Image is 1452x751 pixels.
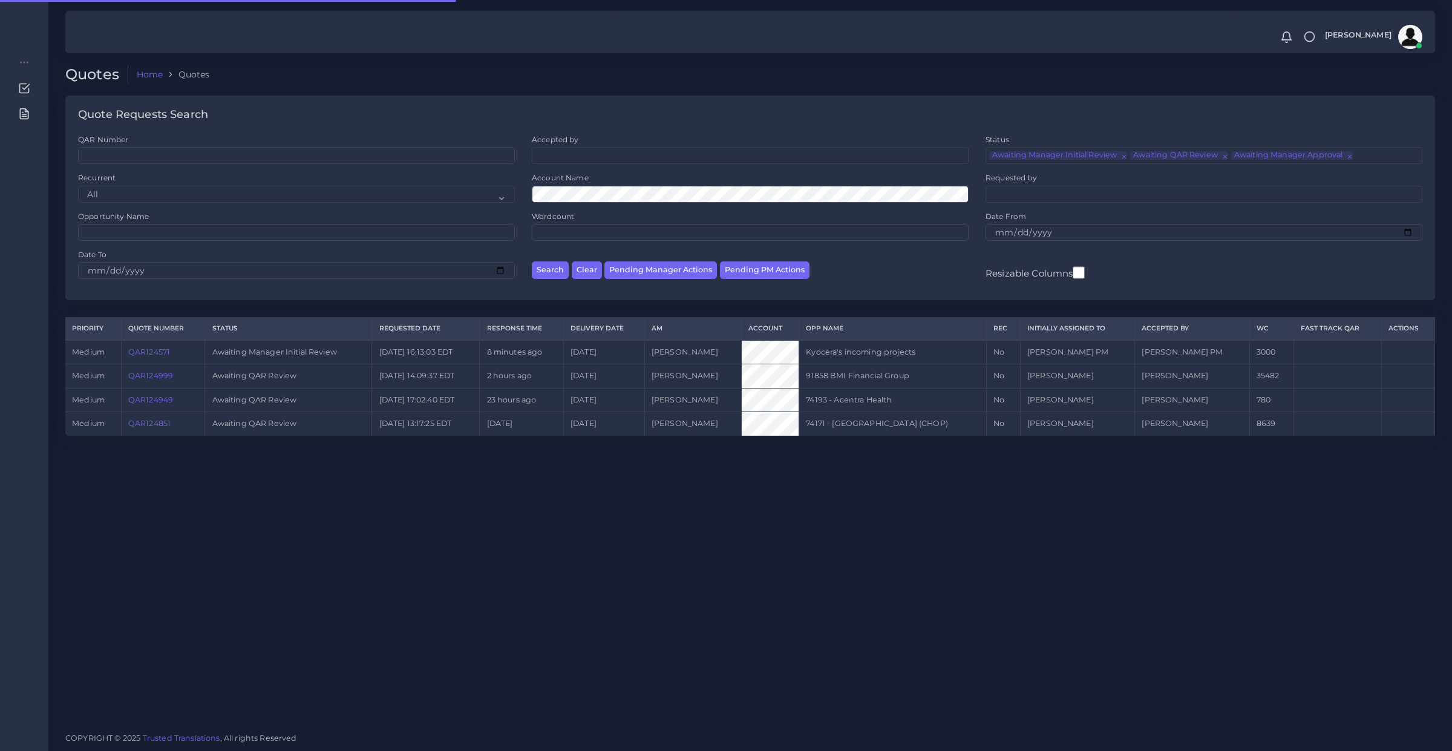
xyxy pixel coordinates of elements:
th: AM [644,318,741,340]
td: [DATE] 13:17:25 EDT [372,412,480,436]
td: No [987,412,1021,436]
td: No [987,364,1021,388]
label: Wordcount [532,211,574,221]
label: Recurrent [78,172,116,183]
td: [DATE] 17:02:40 EDT [372,388,480,412]
td: [PERSON_NAME] [644,364,741,388]
label: Opportunity Name [78,211,149,221]
td: [DATE] 14:09:37 EDT [372,364,480,388]
h2: Quotes [65,66,128,84]
a: QAR124999 [128,371,173,380]
td: 8 minutes ago [480,340,563,364]
li: Quotes [163,68,209,80]
button: Search [532,261,569,279]
td: [PERSON_NAME] [644,340,741,364]
td: 3000 [1249,340,1293,364]
td: 74193 - Acentra Health [799,388,987,412]
td: Awaiting QAR Review [205,364,372,388]
th: Quote Number [121,318,205,340]
td: 91858 BMI Financial Group [799,364,987,388]
a: Trusted Translations [143,733,220,743]
span: medium [72,347,105,356]
td: No [987,388,1021,412]
label: Date To [78,249,106,260]
td: 35482 [1249,364,1293,388]
td: [PERSON_NAME] [644,412,741,436]
td: [PERSON_NAME] PM [1135,340,1249,364]
td: [PERSON_NAME] [1020,364,1134,388]
th: WC [1249,318,1293,340]
td: 74171 - [GEOGRAPHIC_DATA] (CHOP) [799,412,987,436]
th: Requested Date [372,318,480,340]
label: QAR Number [78,134,128,145]
li: Awaiting Manager Initial Review [989,151,1127,160]
td: [DATE] [563,412,644,436]
span: , All rights Reserved [220,732,297,744]
td: 2 hours ago [480,364,563,388]
button: Clear [572,261,602,279]
th: Status [205,318,372,340]
th: Response Time [480,318,563,340]
a: QAR124851 [128,419,171,428]
button: Pending Manager Actions [604,261,717,279]
td: No [987,340,1021,364]
li: Awaiting Manager Approval [1231,151,1353,160]
td: Awaiting QAR Review [205,412,372,436]
td: [PERSON_NAME] [1020,388,1134,412]
td: 23 hours ago [480,388,563,412]
td: Awaiting Manager Initial Review [205,340,372,364]
td: [PERSON_NAME] [1135,388,1249,412]
td: [PERSON_NAME] [1135,364,1249,388]
th: Fast Track QAR [1294,318,1382,340]
label: Resizable Columns [986,265,1085,280]
td: 780 [1249,388,1293,412]
span: COPYRIGHT © 2025 [65,732,297,744]
td: 8639 [1249,412,1293,436]
td: [PERSON_NAME] [1020,412,1134,436]
span: medium [72,419,105,428]
th: REC [987,318,1021,340]
span: medium [72,371,105,380]
a: QAR124949 [128,395,173,404]
span: medium [72,395,105,404]
td: [PERSON_NAME] [1135,412,1249,436]
a: QAR124571 [128,347,170,356]
td: [DATE] [480,412,563,436]
label: Date From [986,211,1026,221]
a: Home [137,68,163,80]
th: Actions [1381,318,1434,340]
th: Account [741,318,799,340]
span: [PERSON_NAME] [1325,31,1391,39]
td: [DATE] [563,364,644,388]
button: Pending PM Actions [720,261,809,279]
th: Priority [65,318,121,340]
label: Status [986,134,1009,145]
td: [PERSON_NAME] [644,388,741,412]
td: Awaiting QAR Review [205,388,372,412]
th: Delivery Date [563,318,644,340]
td: [DATE] [563,340,644,364]
th: Accepted by [1135,318,1249,340]
input: Resizable Columns [1073,265,1085,280]
th: Opp Name [799,318,987,340]
td: [PERSON_NAME] PM [1020,340,1134,364]
h4: Quote Requests Search [78,108,208,122]
th: Initially Assigned to [1020,318,1134,340]
li: Awaiting QAR Review [1130,151,1228,160]
td: [DATE] [563,388,644,412]
label: Accepted by [532,134,579,145]
td: [DATE] 16:13:03 EDT [372,340,480,364]
img: avatar [1398,25,1422,49]
td: Kyocera's incoming projects [799,340,987,364]
a: [PERSON_NAME]avatar [1319,25,1427,49]
label: Account Name [532,172,589,183]
label: Requested by [986,172,1037,183]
